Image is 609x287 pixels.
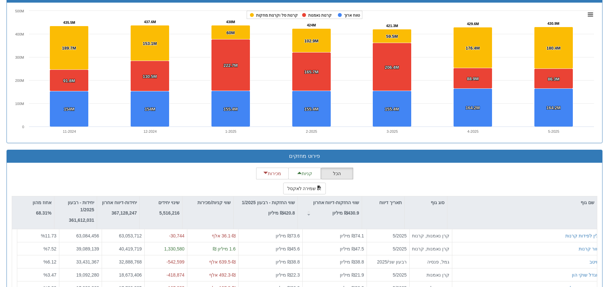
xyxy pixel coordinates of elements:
[393,233,407,238] font: 5/2025
[43,272,47,277] font: %
[340,233,364,238] font: ₪74.1 מיליון
[224,63,238,68] tspan: 222.7M
[15,102,24,106] text: 100M
[467,22,479,26] tspan: 429.6M
[63,78,75,83] tspan: 91.8M
[102,200,137,205] font: יחידות-דיווח אחרון
[304,69,318,74] tspan: 165.7M
[466,105,480,110] tspan: 164.2M
[344,13,360,18] tspan: טווח ארוך
[64,107,75,112] tspan: 154M
[48,259,56,264] font: 6.12
[209,272,236,277] font: ₪-492.3 אלף
[466,46,480,51] tspan: 176.4M
[565,233,599,238] font: ילין לפידות קרנות
[48,272,56,277] font: 3.47
[547,22,559,25] tspan: 430.9M
[242,200,295,205] font: שווי החזקות - רבעון 1/2025
[15,32,24,36] text: 400M
[164,246,184,251] font: 1,330,580
[287,186,316,191] font: שמירה לאקסל
[548,77,559,82] tspan: 86.3M
[313,200,359,205] font: שווי החזקות-דיווח אחרון
[119,259,142,264] font: 32,888,768
[69,218,94,223] font: 361,612,031
[304,107,318,112] tspan: 155.4M
[283,183,326,194] button: שמירה לאקסל
[405,246,449,251] font: קרן נאמנות, קרנות סל
[385,65,399,70] tspan: 206.4M
[379,200,402,205] font: תאריך דיווח
[268,171,281,176] font: מכירות
[276,259,300,264] font: ₪38.8 מיליון
[144,20,156,24] tspan: 437.6M
[572,271,599,278] button: מגדל שוקי הון
[63,129,76,133] text: 11-2024
[197,200,231,205] font: שווי קניות/מכירות
[167,272,184,277] font: -418,874
[268,210,295,216] font: ₪420.8 מיליון
[546,105,560,110] tspan: 164.2M
[340,246,364,251] font: ₪47.5 מיליון
[45,233,56,238] font: 11.73
[224,107,238,112] tspan: 155.4M
[76,259,99,264] font: 33,431,367
[143,74,157,79] tspan: 130.5M
[302,171,312,176] font: קניות
[76,272,99,277] font: 19,092,280
[111,210,137,216] font: 367,128,247
[304,38,318,43] tspan: 102.9M
[289,153,320,159] font: פירוט מחזקים
[276,246,300,251] font: ₪45.6 מיליון
[387,129,398,133] text: 3-2025
[276,233,300,238] font: ₪73.6 מיליון
[22,125,24,129] text: 0
[385,107,399,112] tspan: 155.4M
[427,272,449,277] font: קרן נאמנות
[427,259,449,264] font: גמל, פנסיה
[43,246,47,251] font: %
[393,246,407,251] font: 5/2025
[68,200,94,212] font: יחידות - רבעון 1/2025
[226,30,235,35] tspan: 60M
[36,210,51,216] font: 68.31%
[579,245,599,252] button: מור קרנות
[33,200,51,205] font: אחוז מהון
[213,246,236,251] font: 1.6 מיליון ₪
[467,129,478,133] text: 4-2025
[158,200,180,205] font: שינוי יחידים
[340,259,364,264] font: ₪38.8 מיליון
[321,168,353,179] button: הכל
[467,76,479,81] tspan: 88.9M
[169,233,184,238] font: -30,744
[333,171,341,176] font: הכל
[212,233,236,238] font: ₪-36.1 אלף
[167,259,184,264] font: -542,599
[340,272,364,277] font: ₪21.9 מיליון
[288,168,321,179] button: קניות
[589,258,599,265] button: מיטב
[431,200,444,205] font: סוג גוף
[209,259,236,264] font: ₪-639.5 אלף
[43,259,47,264] font: %
[546,46,560,51] tspan: 180.4M
[145,107,155,112] tspan: 154M
[307,23,316,27] tspan: 424M
[308,13,332,18] tspan: קרנות נאמנות
[48,246,56,251] font: 7.52
[276,272,300,277] font: ₪22.3 מיליון
[393,272,407,277] font: 5/2025
[119,246,142,251] font: 40,419,719
[143,129,156,133] text: 12-2024
[306,129,317,133] text: 2-2025
[386,34,398,39] tspan: 59.5M
[589,259,599,264] font: מיטב
[377,259,407,264] font: רבעון שני/2025
[256,168,289,179] button: מכירות
[572,272,599,277] font: מגדל שוקי הון
[548,129,559,133] text: 5-2025
[256,13,298,18] tspan: קרנות סל וקרנות מחקות
[63,21,75,24] tspan: 435.5M
[62,46,76,51] tspan: 189.7M
[386,24,398,28] tspan: 421.3M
